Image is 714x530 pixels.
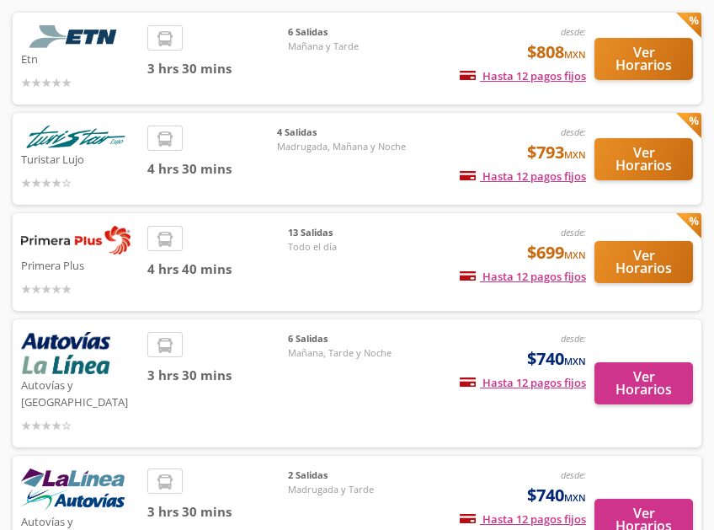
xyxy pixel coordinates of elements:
span: $740 [527,346,586,372]
small: MXN [564,355,586,367]
button: Ver Horarios [594,362,693,404]
span: 4 hrs 40 mins [147,260,288,279]
p: Etn [21,48,139,68]
button: Ver Horarios [594,38,693,80]
em: desde: [561,226,586,238]
button: Ver Horarios [594,138,693,180]
span: 3 hrs 30 mins [147,366,288,385]
em: desde: [561,126,586,138]
img: Autovías y La Línea [21,468,125,511]
span: 4 Salidas [277,126,406,140]
img: Etn [21,25,131,48]
span: Madrugada y Tarde [288,483,406,497]
p: Primera Plus [21,254,139,275]
small: MXN [564,148,586,161]
span: Mañana, Tarde y Noche [288,346,406,361]
span: Hasta 12 pagos fijos [460,269,586,284]
small: MXN [564,249,586,261]
em: desde: [561,25,586,38]
span: 2 Salidas [288,468,406,483]
img: Turistar Lujo [21,126,131,148]
em: desde: [561,468,586,481]
em: desde: [561,332,586,345]
img: Autovías y La Línea [21,332,110,374]
span: Madrugada, Mañana y Noche [277,140,406,154]
span: $808 [527,40,586,65]
span: $740 [527,483,586,508]
span: $793 [527,140,586,165]
span: 13 Salidas [288,226,406,240]
img: Primera Plus [21,226,131,254]
p: Autovías y [GEOGRAPHIC_DATA] [21,374,139,410]
span: 3 hrs 30 mins [147,502,288,522]
small: MXN [564,491,586,504]
span: 6 Salidas [288,25,406,40]
button: Ver Horarios [594,241,693,283]
span: $699 [527,240,586,265]
span: Hasta 12 pagos fijos [460,68,586,83]
span: Todo el día [288,240,406,254]
span: 4 hrs 30 mins [147,159,277,179]
p: Turistar Lujo [21,148,139,169]
span: 3 hrs 30 mins [147,59,288,78]
small: MXN [564,48,586,61]
span: Mañana y Tarde [288,40,406,54]
span: Hasta 12 pagos fijos [460,511,586,527]
span: 6 Salidas [288,332,406,346]
span: Hasta 12 pagos fijos [460,169,586,184]
span: Hasta 12 pagos fijos [460,375,586,390]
